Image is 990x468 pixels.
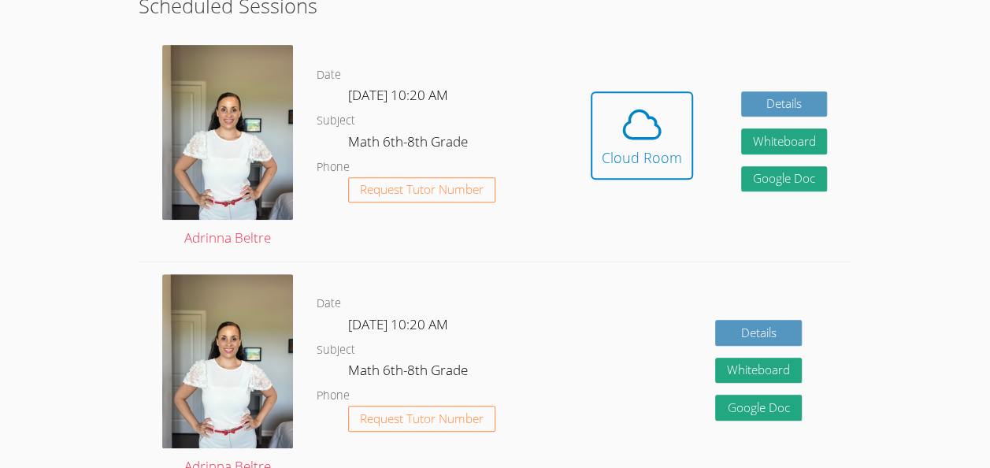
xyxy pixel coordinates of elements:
[317,340,355,360] dt: Subject
[162,274,293,449] img: IMG_9685.jpeg
[348,406,495,432] button: Request Tutor Number
[741,91,828,117] a: Details
[591,91,693,180] button: Cloud Room
[317,158,350,177] dt: Phone
[348,177,495,203] button: Request Tutor Number
[317,111,355,131] dt: Subject
[741,166,828,192] a: Google Doc
[162,45,293,220] img: IMG_9685.jpeg
[317,386,350,406] dt: Phone
[360,184,484,195] span: Request Tutor Number
[715,395,802,421] a: Google Doc
[348,359,471,386] dd: Math 6th-8th Grade
[715,320,802,346] a: Details
[602,147,682,169] div: Cloud Room
[162,45,293,249] a: Adrinna Beltre
[348,86,448,104] span: [DATE] 10:20 AM
[348,131,471,158] dd: Math 6th-8th Grade
[348,315,448,333] span: [DATE] 10:20 AM
[317,65,341,85] dt: Date
[715,358,802,384] button: Whiteboard
[741,128,828,154] button: Whiteboard
[360,413,484,425] span: Request Tutor Number
[317,294,341,314] dt: Date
